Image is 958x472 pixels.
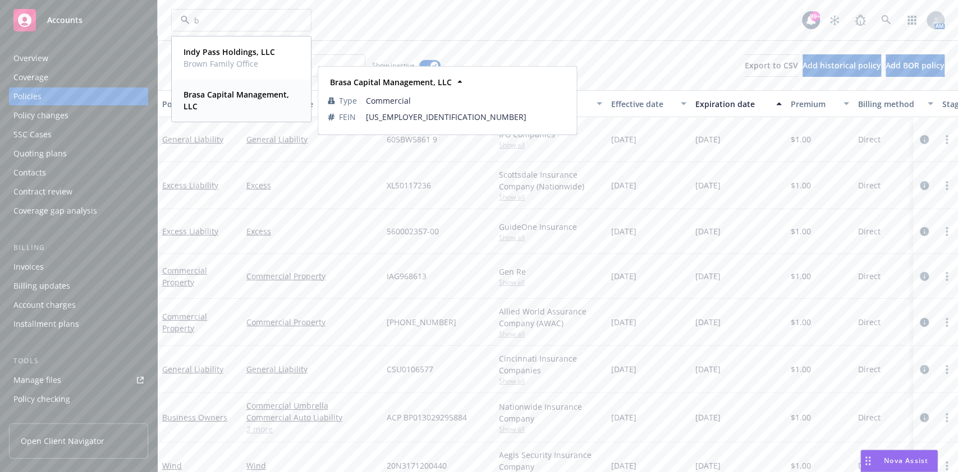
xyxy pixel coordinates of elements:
a: Coverage gap analysis [9,202,148,220]
a: Manage exposures [9,409,148,427]
span: XLS0117236 [387,179,431,191]
span: Show all [499,233,602,242]
a: General Liability [246,363,378,375]
span: Direct [858,460,881,471]
a: Contract review [9,183,148,201]
span: Direct [858,179,881,191]
div: Installment plans [13,315,79,333]
span: [DATE] [611,316,636,328]
div: Allied World Assurance Company (AWAC) [499,306,602,329]
span: [DATE] [695,179,721,191]
a: circleInformation [918,270,931,283]
div: GuideOne Insurance [499,221,602,233]
div: 99+ [810,11,820,21]
div: Drag to move [861,450,875,471]
a: Commercial Property [162,311,207,334]
button: Effective date [607,90,691,117]
span: IAG968613 [387,270,427,282]
a: Commercial Property [246,270,378,282]
strong: Brasa Capital Management, LLC [330,77,452,87]
strong: Indy Pass Holdings, LLC [184,47,275,57]
a: Contacts [9,164,148,182]
a: General Liability [246,133,378,145]
span: $1.00 [791,133,811,145]
button: Lines of coverage [242,90,382,117]
span: Direct [858,316,881,328]
span: [DATE] [611,460,636,471]
span: [DATE] [695,133,721,145]
span: Add historical policy [803,60,881,71]
a: Invoices [9,258,148,276]
button: Nova Assist [860,450,938,472]
div: Nationwide Insurance Company [499,401,602,424]
a: more [940,270,954,283]
a: SSC Cases [9,126,148,144]
span: [DATE] [695,460,721,471]
a: Manage files [9,371,148,389]
a: Wind [246,460,378,471]
span: [DATE] [611,270,636,282]
button: Add BOR policy [886,54,945,77]
a: 2 more [246,423,378,435]
span: [DATE] [611,411,636,423]
div: Account charges [13,296,76,314]
span: $1.00 [791,179,811,191]
div: Premium [791,98,837,110]
a: more [940,133,954,146]
span: Nova Assist [884,456,928,465]
a: circleInformation [918,179,931,192]
a: Commercial Property [246,316,378,328]
span: Direct [858,133,881,145]
button: Billing method [854,90,938,117]
span: 20N3171200440 [387,460,447,471]
span: $1.00 [791,316,811,328]
span: Type [339,95,357,107]
a: Switch app [901,9,923,31]
span: Brown Family Office [184,58,275,70]
div: Invoices [13,258,44,276]
span: Export to CSV [745,60,798,71]
div: Cincinnati Insurance Companies [499,353,602,376]
button: Expiration date [691,90,786,117]
button: Premium [786,90,854,117]
a: Policy changes [9,107,148,124]
a: Excess [246,225,378,237]
div: Policy checking [13,390,70,408]
div: Coverage [13,68,48,86]
span: FEIN [339,111,356,123]
div: SSC Cases [13,126,52,144]
button: Add historical policy [803,54,881,77]
div: Effective date [611,98,674,110]
div: Billing [9,242,148,253]
a: Excess Liability [162,226,218,237]
a: more [940,225,954,238]
span: [DATE] [695,363,721,375]
a: Account charges [9,296,148,314]
div: Policy details [162,98,225,110]
a: Commercial Auto Liability [246,411,378,423]
span: [DATE] [611,225,636,237]
span: $1.00 [791,270,811,282]
div: Billing method [858,98,921,110]
button: Policy details [158,90,242,117]
span: Show all [499,376,602,386]
span: $1.00 [791,411,811,423]
div: Tools [9,355,148,367]
button: Export to CSV [745,54,798,77]
a: Billing updates [9,277,148,295]
a: more [940,411,954,424]
a: circleInformation [918,133,931,146]
div: Expiration date [695,98,769,110]
span: Direct [858,363,881,375]
span: Show all [499,424,602,434]
a: Policies [9,87,148,105]
div: Billing updates [13,277,70,295]
a: Installment plans [9,315,148,333]
span: [DATE] [611,133,636,145]
span: Show inactive [372,61,415,70]
strong: Brasa Capital Management, LLC [184,89,289,112]
a: Policy checking [9,390,148,408]
a: Excess Liability [162,180,218,191]
div: Policies [13,87,42,105]
a: Search [875,9,897,31]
